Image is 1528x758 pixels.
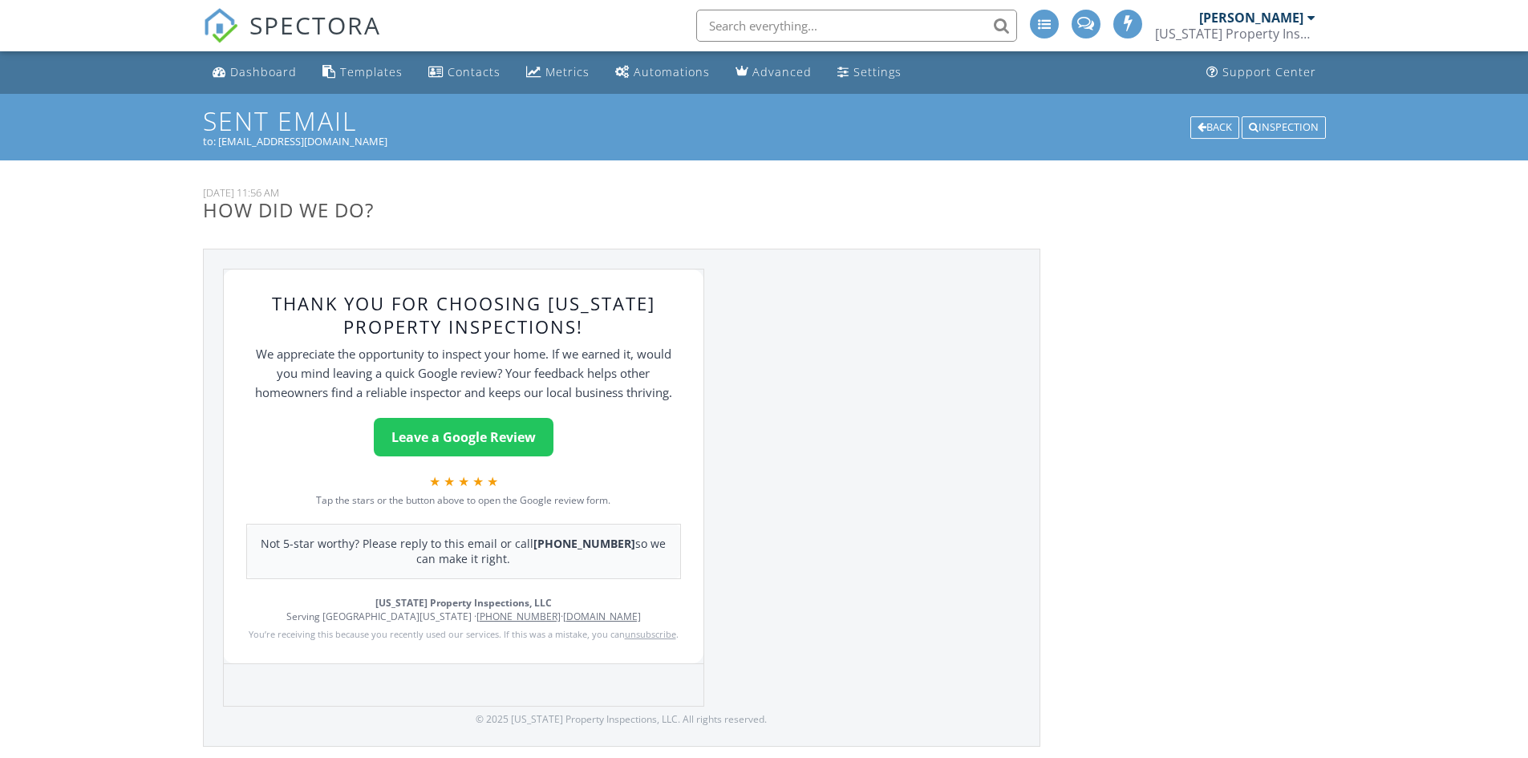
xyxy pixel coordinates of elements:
[487,472,498,490] a: ★
[1200,58,1323,87] a: Support Center
[203,199,1040,221] h3: How Did We Do?
[230,64,297,79] div: Dashboard
[609,58,716,87] a: Automations (Advanced)
[853,64,902,79] div: Settings
[203,8,238,43] img: The Best Home Inspection Software - Spectora
[246,494,681,508] p: Tap the stars or the button above to open the Google review form.
[422,58,507,87] a: Contacts
[340,64,403,79] div: Templates
[203,135,1326,148] div: to: [EMAIL_ADDRESS][DOMAIN_NAME]
[729,58,818,87] a: Advanced
[374,418,553,456] a: Leave a Google Review
[545,64,590,79] div: Metrics
[520,58,596,87] a: Metrics
[246,292,681,338] h1: Thank you for choosing [US_STATE] Property Inspections!
[246,628,681,640] p: You’re receiving this because you recently used our services. If this was a mistake, you can .
[625,628,676,640] a: unsubscribe
[448,64,501,79] div: Contacts
[429,472,440,490] a: ★
[1222,64,1316,79] div: Support Center
[533,536,635,551] strong: [PHONE_NUMBER]
[1190,119,1242,133] a: Back
[831,58,908,87] a: Settings
[203,186,1040,199] div: [DATE] 11:56 AM
[1190,116,1239,139] div: Back
[563,610,641,623] a: [DOMAIN_NAME]
[316,58,409,87] a: Templates
[1242,116,1326,139] div: Inspection
[203,107,1326,135] h1: Sent Email
[696,10,1017,42] input: Search everything...
[206,58,303,87] a: Dashboard
[260,536,667,567] p: Not 5-star worthy? Please reply to this email or call so we can make it right.
[476,610,561,623] a: [PHONE_NUMBER]
[444,472,455,490] a: ★
[246,597,681,624] p: Serving [GEOGRAPHIC_DATA][US_STATE] · ·
[1155,26,1315,42] div: Texas Property Inspections, LLC
[752,64,812,79] div: Advanced
[1242,119,1326,133] a: Inspection
[203,22,381,55] a: SPECTORA
[249,8,381,42] span: SPECTORA
[458,472,469,490] a: ★
[472,472,484,490] a: ★
[375,596,552,610] strong: [US_STATE] Property Inspections, LLC
[1199,10,1303,26] div: [PERSON_NAME]
[223,713,1020,727] div: © 2025 [US_STATE] Property Inspections, LLC. All rights reserved.
[246,344,681,402] p: We appreciate the opportunity to inspect your home. If we earned it, would you mind leaving a qui...
[634,64,710,79] div: Automations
